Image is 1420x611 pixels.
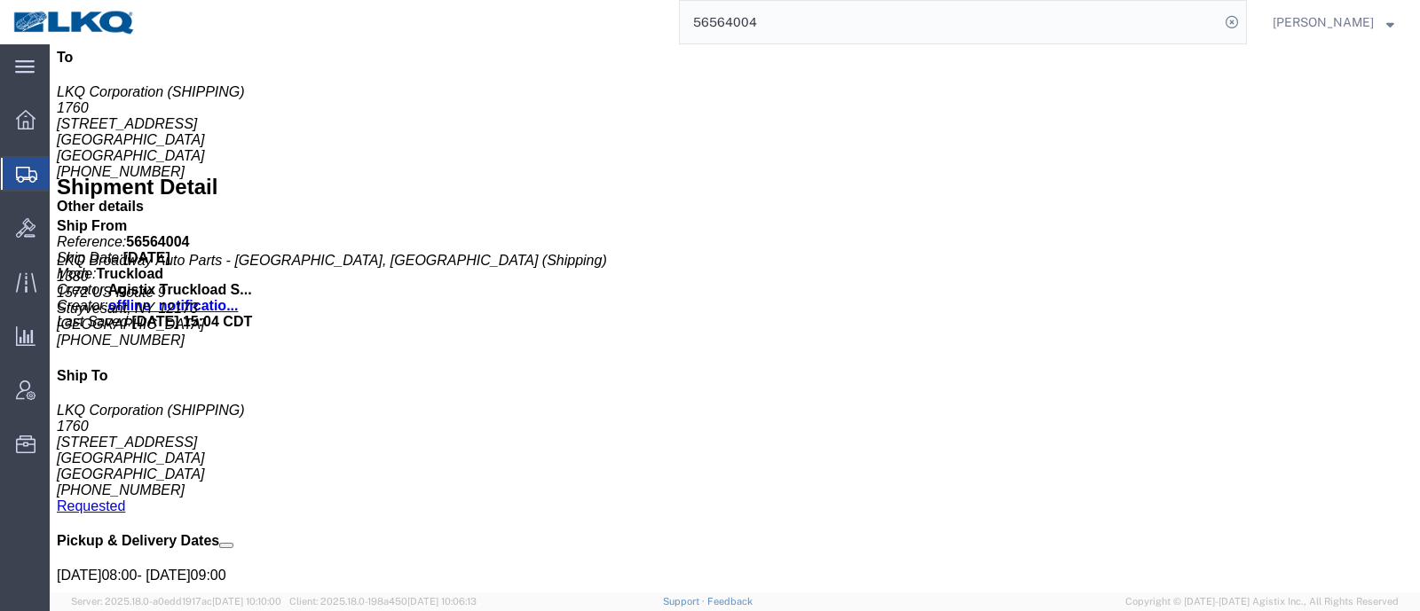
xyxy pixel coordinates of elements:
[407,596,477,607] span: [DATE] 10:06:13
[1273,12,1374,32] span: Kenneth Tatum
[663,596,707,607] a: Support
[707,596,753,607] a: Feedback
[1272,12,1395,33] button: [PERSON_NAME]
[212,596,281,607] span: [DATE] 10:10:00
[71,596,281,607] span: Server: 2025.18.0-a0edd1917ac
[50,44,1420,592] iframe: FS Legacy Container
[1125,594,1399,609] span: Copyright © [DATE]-[DATE] Agistix Inc., All Rights Reserved
[12,9,137,35] img: logo
[680,1,1219,43] input: Search for shipment number, reference number
[289,596,477,607] span: Client: 2025.18.0-198a450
